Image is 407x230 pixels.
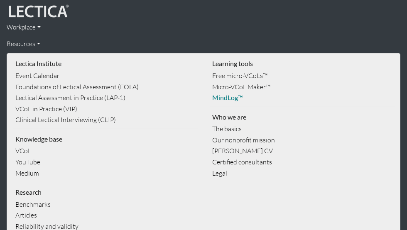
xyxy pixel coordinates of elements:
a: Clinical Lectical Interviewing (CLIP) [13,114,198,125]
li: Research [13,186,198,199]
a: MindLog™ [210,92,395,103]
li: Who we are [210,110,395,124]
a: Micro-VCoL Maker™ [210,81,395,93]
a: Articles [13,210,198,221]
a: Medium [13,168,198,179]
a: The basics [210,123,395,135]
a: Lectical Assessment in Practice (LAP-1) [13,92,198,103]
a: YouTube [13,157,198,168]
a: Free micro-VCoLs™ [210,70,395,81]
a: VCoL [13,145,198,157]
a: Event Calendar [13,70,198,81]
a: Our nonprofit mission [210,135,395,146]
li: Lectica Institute [13,57,198,70]
a: Certified consultants [210,157,395,168]
a: [PERSON_NAME] CV [210,145,395,157]
a: Workplace [7,19,400,36]
a: VCoL in Practice (VIP) [13,103,198,115]
a: Benchmarks [13,199,198,210]
img: lecticalive [7,3,69,19]
a: Resources [7,36,400,52]
li: Knowledge base [13,132,198,146]
li: Learning tools [210,57,395,70]
a: Foundations of Lectical Assessment (FOLA) [13,81,198,93]
a: Legal [210,168,395,179]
